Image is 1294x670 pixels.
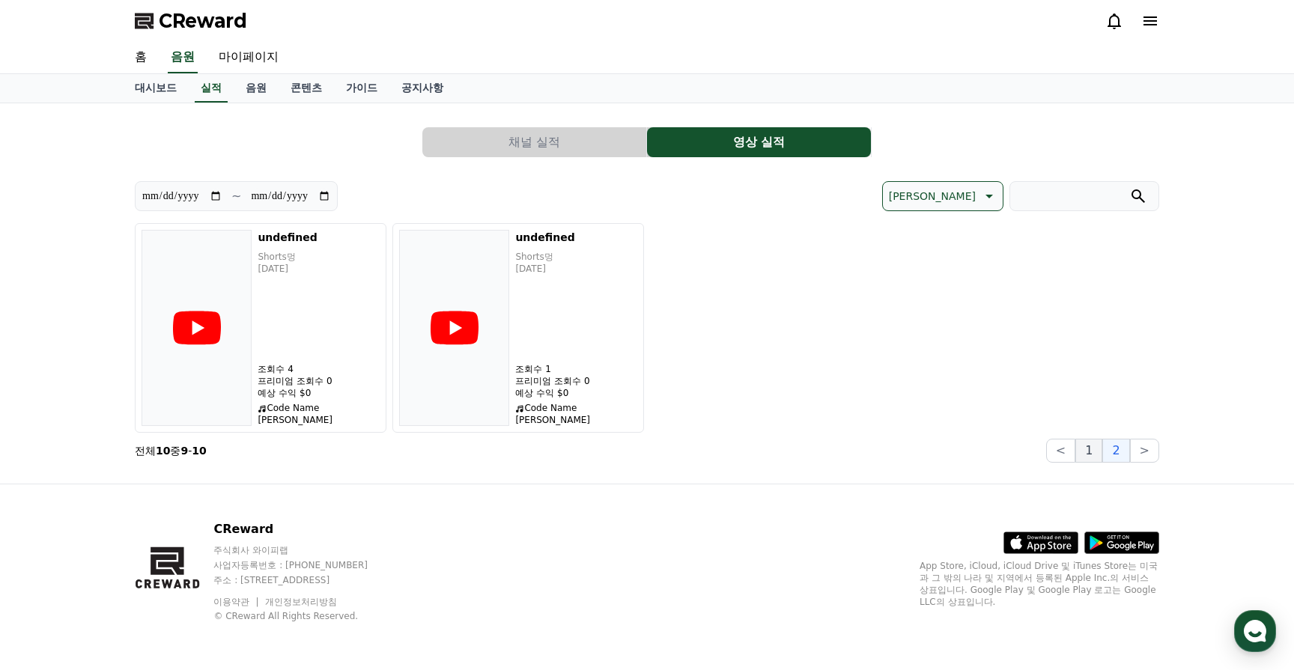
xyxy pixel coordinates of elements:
[156,445,170,457] strong: 10
[137,498,155,510] span: 대화
[422,127,647,157] a: 채널 실적
[258,363,380,375] p: 조회수 4
[135,443,207,458] p: 전체 중 -
[1130,439,1159,463] button: >
[882,181,1003,211] button: [PERSON_NAME]
[392,223,644,433] button: undefined Shorts멍 [DATE] 조회수 1 프리미엄 조회수 0 예상 수익 $0 Code Name [PERSON_NAME]
[515,363,637,375] p: 조회수 1
[159,9,247,33] span: CReward
[515,263,637,275] p: [DATE]
[4,475,99,512] a: 홈
[389,74,455,103] a: 공지사항
[515,375,637,387] p: 프리미엄 조회수 0
[195,74,228,103] a: 실적
[168,42,198,73] a: 음원
[258,387,380,399] p: 예상 수익 $0
[515,402,637,426] p: Code Name [PERSON_NAME]
[515,387,637,399] p: 예상 수익 $0
[180,445,188,457] strong: 9
[889,186,976,207] p: [PERSON_NAME]
[265,597,337,607] a: 개인정보처리방침
[258,375,380,387] p: 프리미엄 조회수 0
[515,251,637,263] p: Shorts멍
[193,475,288,512] a: 설정
[258,263,380,275] p: [DATE]
[213,574,396,586] p: 주소 : [STREET_ADDRESS]
[258,230,380,245] h5: undefined
[422,127,646,157] button: 채널 실적
[207,42,291,73] a: 마이페이지
[135,9,247,33] a: CReward
[334,74,389,103] a: 가이드
[99,475,193,512] a: 대화
[258,251,380,263] p: Shorts멍
[231,187,241,205] p: ~
[234,74,279,103] a: 음원
[123,42,159,73] a: 홈
[123,74,189,103] a: 대시보드
[1075,439,1102,463] button: 1
[647,127,871,157] button: 영상 실적
[47,497,56,509] span: 홈
[1102,439,1129,463] button: 2
[213,559,396,571] p: 사업자등록번호 : [PHONE_NUMBER]
[213,610,396,622] p: © CReward All Rights Reserved.
[279,74,334,103] a: 콘텐츠
[920,560,1159,608] p: App Store, iCloud, iCloud Drive 및 iTunes Store는 미국과 그 밖의 나라 및 지역에서 등록된 Apple Inc.의 서비스 상표입니다. Goo...
[192,445,206,457] strong: 10
[647,127,872,157] a: 영상 실적
[515,230,637,245] h5: undefined
[1046,439,1075,463] button: <
[258,402,380,426] p: Code Name [PERSON_NAME]
[135,223,386,433] button: undefined Shorts멍 [DATE] 조회수 4 프리미엄 조회수 0 예상 수익 $0 Code Name [PERSON_NAME]
[213,520,396,538] p: CReward
[231,497,249,509] span: 설정
[213,597,261,607] a: 이용약관
[213,544,396,556] p: 주식회사 와이피랩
